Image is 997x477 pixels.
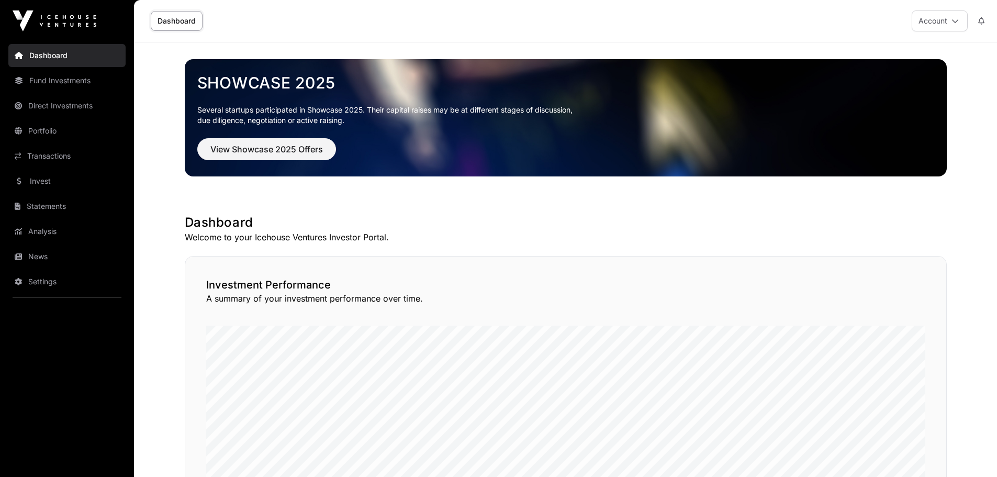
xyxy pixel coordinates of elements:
p: A summary of your investment performance over time. [206,292,925,305]
img: Showcase 2025 [185,59,947,176]
a: View Showcase 2025 Offers [197,149,336,159]
h2: Investment Performance [206,278,925,292]
p: Several startups participated in Showcase 2025. Their capital raises may be at different stages o... [197,105,934,126]
p: Welcome to your Icehouse Ventures Investor Portal. [185,231,947,243]
button: View Showcase 2025 Offers [197,138,336,160]
a: Analysis [8,220,126,243]
a: Invest [8,170,126,193]
h1: Dashboard [185,214,947,231]
a: Fund Investments [8,69,126,92]
span: View Showcase 2025 Offers [210,143,323,156]
a: Dashboard [8,44,126,67]
a: Showcase 2025 [197,73,934,92]
img: Icehouse Ventures Logo [13,10,96,31]
a: Transactions [8,145,126,168]
iframe: Chat Widget [945,427,997,477]
button: Account [912,10,968,31]
a: Portfolio [8,119,126,142]
a: Direct Investments [8,94,126,117]
a: Statements [8,195,126,218]
a: Dashboard [151,11,203,31]
a: News [8,245,126,268]
a: Settings [8,270,126,293]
